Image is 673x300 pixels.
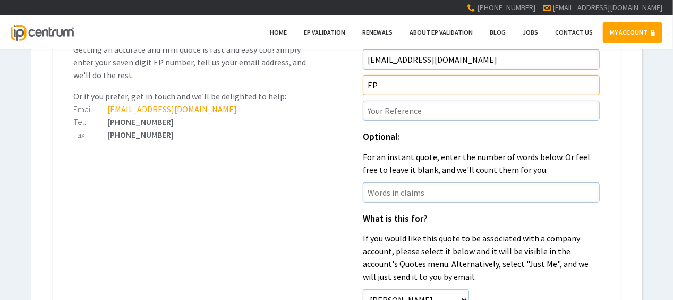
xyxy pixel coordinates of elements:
[363,49,600,70] input: Email
[270,28,287,36] span: Home
[355,22,399,43] a: Renewals
[552,3,662,12] a: [EMAIL_ADDRESS][DOMAIN_NAME]
[74,130,311,139] div: [PHONE_NUMBER]
[74,130,108,139] div: Fax:
[263,22,294,43] a: Home
[363,101,600,121] input: Your Reference
[363,232,600,283] p: If you would like this quote to be associated with a company account, please select it below and ...
[11,15,73,49] a: IP Centrum
[74,90,311,103] p: Or if you prefer, get in touch and we'll be delighted to help:
[363,214,600,224] h1: What is this for?
[74,105,108,113] div: Email:
[603,22,662,43] a: MY ACCOUNT
[363,151,600,176] p: For an instant quote, enter the number of words below. Or feel free to leave it blank, and we'll ...
[108,104,237,114] a: [EMAIL_ADDRESS][DOMAIN_NAME]
[403,22,480,43] a: About EP Validation
[74,43,311,81] p: Getting an accurate and firm quote is fast and easy too! Simply enter your seven digit EP number,...
[490,28,506,36] span: Blog
[555,28,593,36] span: Contact Us
[363,182,600,203] input: Words in claims
[304,28,345,36] span: EP Validation
[362,28,393,36] span: Renewals
[363,75,600,95] input: EP Number
[523,28,538,36] span: Jobs
[297,22,352,43] a: EP Validation
[363,132,600,142] h1: Optional:
[74,118,108,126] div: Tel:
[548,22,600,43] a: Contact Us
[74,118,311,126] div: [PHONE_NUMBER]
[410,28,473,36] span: About EP Validation
[516,22,545,43] a: Jobs
[477,3,535,12] span: [PHONE_NUMBER]
[483,22,513,43] a: Blog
